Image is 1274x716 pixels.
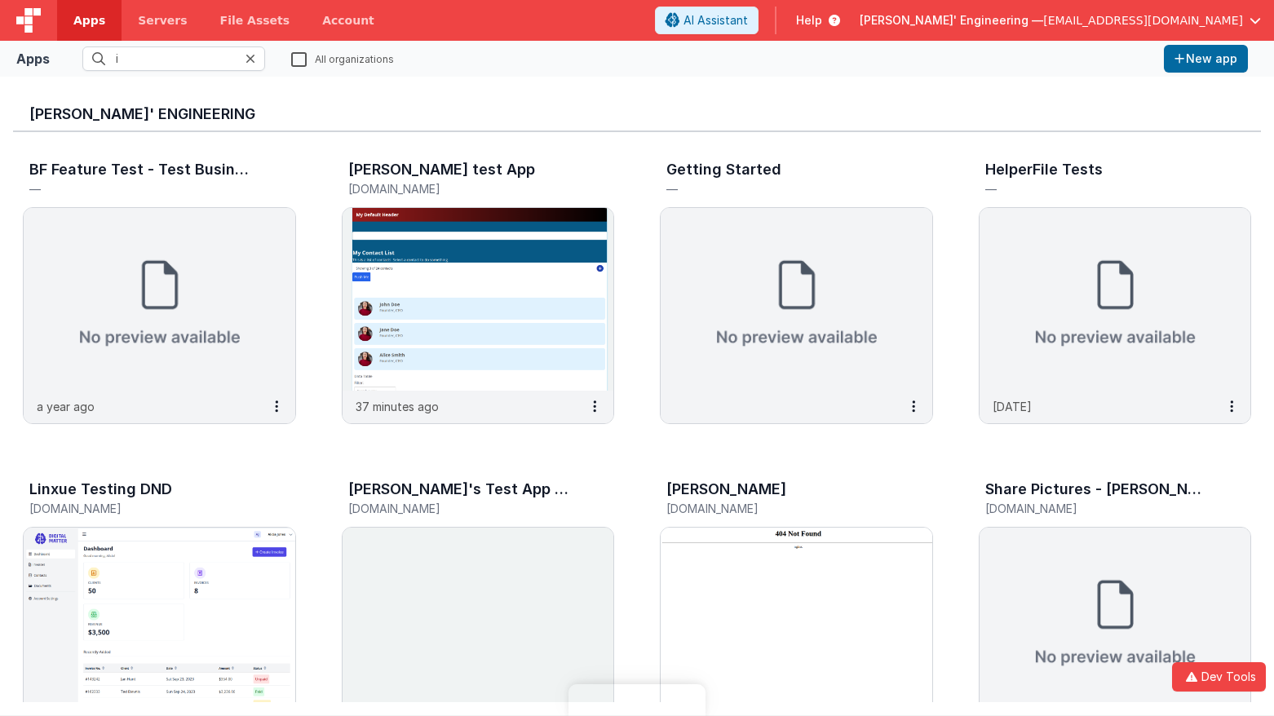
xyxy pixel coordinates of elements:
h5: — [666,183,892,195]
button: New app [1164,45,1248,73]
button: Dev Tools [1172,662,1266,692]
span: Apps [73,12,105,29]
h3: HelperFile Tests [985,161,1103,178]
p: 37 minutes ago [356,398,439,415]
h3: BF Feature Test - Test Business File [29,161,250,178]
span: [EMAIL_ADDRESS][DOMAIN_NAME] [1043,12,1243,29]
h5: [DOMAIN_NAME] [666,502,892,515]
h5: [DOMAIN_NAME] [29,502,255,515]
p: a year ago [37,398,95,415]
input: Search apps [82,46,265,71]
h5: — [985,183,1211,195]
p: [DATE] [993,398,1032,415]
h3: Getting Started [666,161,781,178]
button: [PERSON_NAME]' Engineering — [EMAIL_ADDRESS][DOMAIN_NAME] [860,12,1261,29]
h3: [PERSON_NAME] [666,481,786,497]
h5: [DOMAIN_NAME] [348,502,574,515]
h5: — [29,183,255,195]
span: Servers [138,12,187,29]
label: All organizations [291,51,394,66]
h3: Share Pictures - [PERSON_NAME] [985,481,1206,497]
h3: [PERSON_NAME]' Engineering [29,106,1245,122]
span: Help [796,12,822,29]
h5: [DOMAIN_NAME] [985,502,1211,515]
span: AI Assistant [683,12,748,29]
h3: Linxue Testing DND [29,481,172,497]
span: [PERSON_NAME]' Engineering — [860,12,1043,29]
h5: [DOMAIN_NAME] [348,183,574,195]
h3: [PERSON_NAME] test App [348,161,535,178]
div: Apps [16,49,50,69]
span: File Assets [220,12,290,29]
h3: [PERSON_NAME]'s Test App new [348,481,569,497]
button: AI Assistant [655,7,759,34]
